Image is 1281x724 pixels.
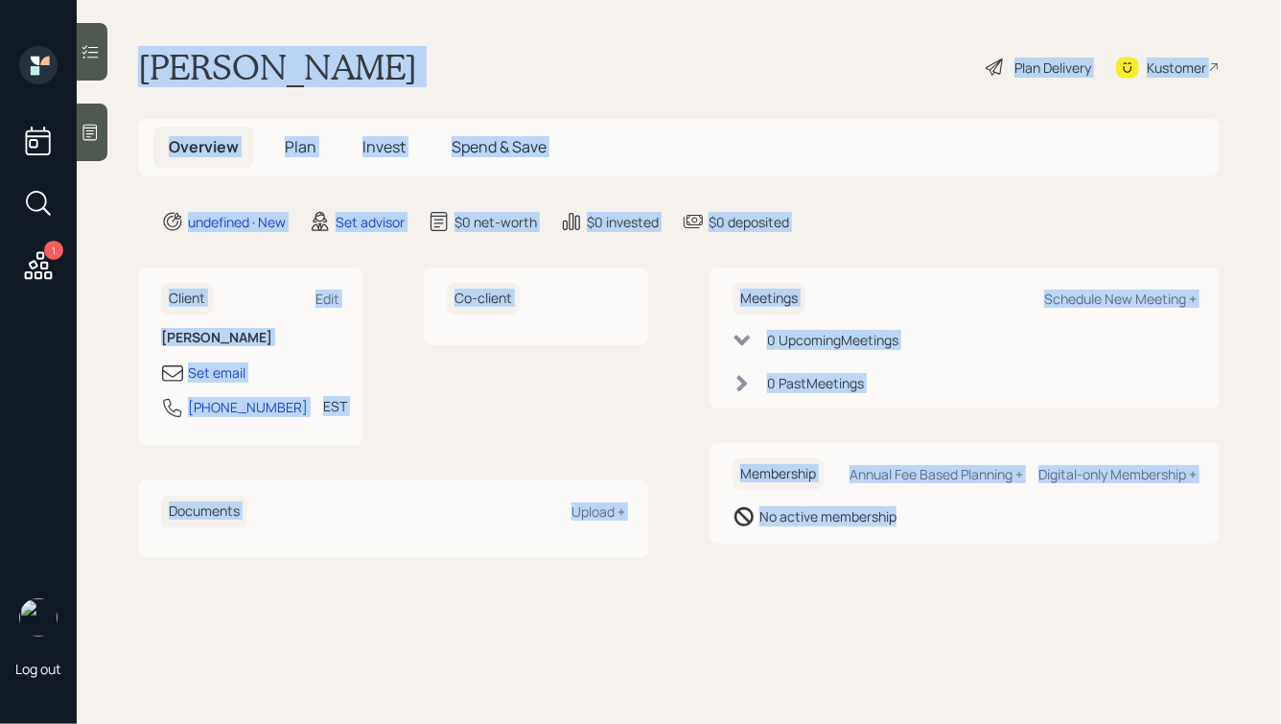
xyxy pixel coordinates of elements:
h6: Membership [733,458,824,490]
div: Schedule New Meeting + [1044,290,1197,308]
img: hunter_neumayer.jpg [19,598,58,637]
span: Plan [285,136,316,157]
span: Overview [169,136,239,157]
div: Set advisor [336,212,405,232]
div: $0 invested [587,212,659,232]
h6: Documents [161,496,247,527]
div: 1 [44,241,63,260]
h6: Client [161,283,213,315]
span: Spend & Save [452,136,547,157]
div: Kustomer [1147,58,1206,78]
div: undefined · New [188,212,286,232]
h1: [PERSON_NAME] [138,46,417,88]
div: [PHONE_NUMBER] [188,397,308,417]
div: Log out [15,660,61,678]
div: Annual Fee Based Planning + [850,465,1023,483]
h6: Co-client [447,283,520,315]
div: Plan Delivery [1014,58,1091,78]
div: Edit [315,290,339,308]
div: $0 net-worth [454,212,537,232]
div: 0 Past Meeting s [767,373,864,393]
div: Digital-only Membership + [1038,465,1197,483]
div: Set email [188,362,245,383]
h6: [PERSON_NAME] [161,330,339,346]
h6: Meetings [733,283,805,315]
div: EST [323,396,347,416]
div: Upload + [571,502,625,521]
div: No active membership [759,506,897,526]
div: 0 Upcoming Meeting s [767,330,898,350]
span: Invest [362,136,406,157]
div: $0 deposited [709,212,789,232]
